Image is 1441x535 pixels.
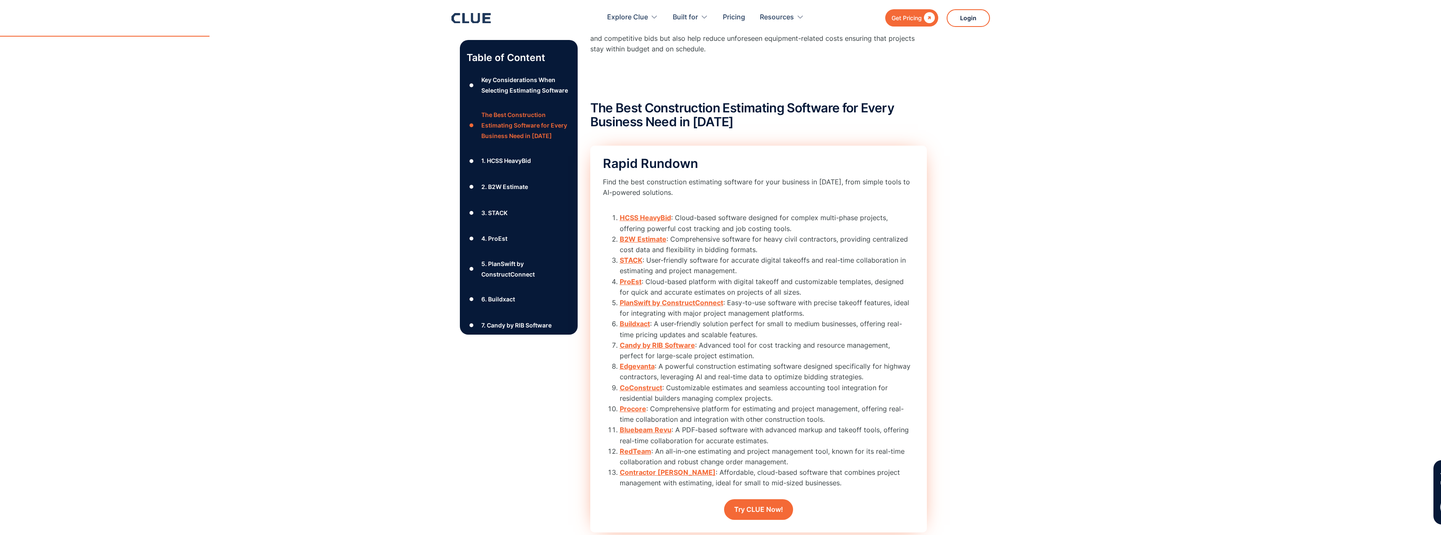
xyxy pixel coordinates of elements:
p: Table of Content [467,51,571,64]
li: : A powerful construction estimating software designed specifically for highway contractors, leve... [620,361,914,382]
div: ● [467,154,477,167]
div: Explore Clue [607,4,658,31]
a: Candy by RIB Software [620,341,695,349]
a: Bluebeam Revu [620,426,671,434]
li: : User-friendly software for accurate digital takeoffs and real-time collaboration in estimating ... [620,255,914,276]
a: Edgevanta [620,362,655,370]
h2: The Best Construction Estimating Software for Every Business Need in [DATE] [590,101,927,129]
a: ●6. Buildxact [467,293,571,306]
div: ● [467,181,477,193]
li: : Advanced tool for cost tracking and resource management, perfect for large-scale project estima... [620,340,914,361]
span: Rapid Rundown [603,156,698,171]
a: Procore [620,405,646,413]
a: STACK [620,256,642,264]
div: 2. B2W Estimate [481,181,528,192]
a: ●3. STACK [467,206,571,219]
li: : A user-friendly solution perfect for small to medium businesses, offering real-time pricing upd... [620,319,914,340]
div: 7. Candy by RIB Software [481,320,552,330]
a: Login [947,9,990,27]
a: B2W Estimate [620,235,666,243]
a: ●7. Candy by RIB Software [467,319,571,332]
div: 4. ProEst [481,233,507,244]
div: 5. PlanSwift by ConstructConnect [481,258,571,279]
a: ProEst [620,277,642,286]
p: By leveraging equipment analytics and predictive insights, estimators not only produce more accur... [590,23,927,55]
a: ●4. ProEst [467,232,571,245]
div: The Best Construction Estimating Software for Every Business Need in [DATE] [481,109,571,141]
li: : Easy-to-use software with precise takeoff features, ideal for integrating with major project ma... [620,298,914,319]
li: : Comprehensive platform for estimating and project management, offering real-time collaboration ... [620,404,914,425]
a: ●Key Considerations When Selecting Estimating Software [467,75,571,96]
li: : Affordable, cloud-based software that combines project management with estimating, ideal for sm... [620,467,914,488]
a: Buildxact [620,319,650,328]
a: PlanSwift by ConstructConnect [620,298,723,307]
div: 1. HCSS HeavyBid [481,155,531,166]
div: 3. STACK [481,208,507,218]
a: ●2. B2W Estimate [467,181,571,193]
div: 6. Buildxact [481,294,515,304]
p: Find the best construction estimating software for your business in [DATE], from simple tools to ... [603,177,914,198]
div: ● [467,79,477,92]
a: ●1. HCSS HeavyBid [467,154,571,167]
a: HCSS HeavyBid [620,213,671,222]
a: CoConstruct [620,383,662,392]
li: : Comprehensive software for heavy civil contractors, providing centralized cost data and flexibi... [620,234,914,255]
a: Get Pricing [885,9,938,27]
div: Explore Clue [607,4,648,31]
div: Key Considerations When Selecting Estimating Software [481,75,571,96]
li: : A PDF-based software with advanced markup and takeoff tools, offering real-time collaboration f... [620,425,914,446]
a: ●The Best Construction Estimating Software for Every Business Need in [DATE] [467,109,571,141]
a: Contractor [PERSON_NAME] [620,468,716,476]
div: ● [467,293,477,306]
a: Try CLUE Now! [724,499,793,520]
a: RedTeam [620,447,651,455]
div: Resources [760,4,794,31]
a: ●5. PlanSwift by ConstructConnect [467,258,571,279]
li: : Customizable estimates and seamless accounting tool integration for residential builders managi... [620,383,914,404]
a: Pricing [723,4,745,31]
div: ● [467,319,477,332]
div: Built for [673,4,698,31]
li: : An all-in-one estimating and project management tool, known for its real-time collaboration and... [620,446,914,467]
div: ● [467,119,477,132]
div: ● [467,232,477,245]
li: : Cloud-based software designed for complex multi-phase projects, offering powerful cost tracking... [620,213,914,234]
p: ‍ [590,63,927,73]
p: ‍ [590,82,927,93]
div: ● [467,263,477,275]
div: Resources [760,4,804,31]
div:  [922,13,935,23]
div: Get Pricing [892,13,922,23]
li: : Cloud-based platform with digital takeoff and customizable templates, designed for quick and ac... [620,277,914,298]
div: Built for [673,4,708,31]
div: ● [467,206,477,219]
